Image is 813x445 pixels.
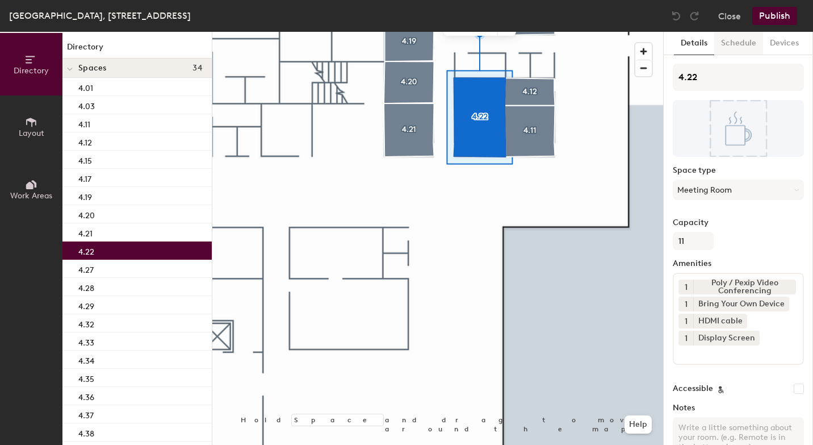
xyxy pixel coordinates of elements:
[78,64,107,73] span: Spaces
[78,280,94,293] p: 4.28
[678,331,693,346] button: 1
[78,80,93,93] p: 4.01
[78,371,94,384] p: 4.35
[78,262,94,275] p: 4.27
[674,32,714,55] button: Details
[78,98,95,111] p: 4.03
[685,315,688,327] span: 1
[673,100,804,157] img: The space named 4.22
[78,353,94,366] p: 4.34
[78,407,94,421] p: 4.37
[19,128,44,138] span: Layout
[689,10,700,22] img: Redo
[78,153,92,166] p: 4.15
[673,384,713,393] label: Accessible
[673,404,804,413] label: Notes
[9,9,191,23] div: [GEOGRAPHIC_DATA], [STREET_ADDRESS]
[14,66,49,76] span: Directory
[62,41,212,59] h1: Directory
[78,135,92,148] p: 4.12
[693,331,760,346] div: Display Screen
[673,218,804,227] label: Capacity
[78,226,93,239] p: 4.21
[673,259,804,268] label: Amenities
[693,280,796,294] div: Poly / Pexip Video Conferencing
[685,332,688,344] span: 1
[78,117,90,130] p: 4.11
[678,314,693,328] button: 1
[78,389,94,402] p: 4.36
[693,314,747,328] div: HDMI cable
[673,166,804,175] label: Space type
[625,415,652,434] button: Help
[693,297,789,311] div: Bring Your Own Device
[78,317,94,330] p: 4.32
[10,191,52,201] span: Work Areas
[673,180,804,200] button: Meeting Room
[78,189,92,202] p: 4.19
[78,335,94,348] p: 4.33
[763,32,806,55] button: Devices
[78,207,95,221] p: 4.20
[714,32,763,55] button: Schedule
[670,10,682,22] img: Undo
[192,64,203,73] span: 34
[678,280,693,294] button: 1
[752,7,797,25] button: Publish
[678,297,693,311] button: 1
[685,298,688,310] span: 1
[78,171,91,184] p: 4.17
[78,426,94,439] p: 4.38
[685,281,688,293] span: 1
[78,298,94,311] p: 4.29
[78,244,94,257] p: 4.22
[718,7,741,25] button: Close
